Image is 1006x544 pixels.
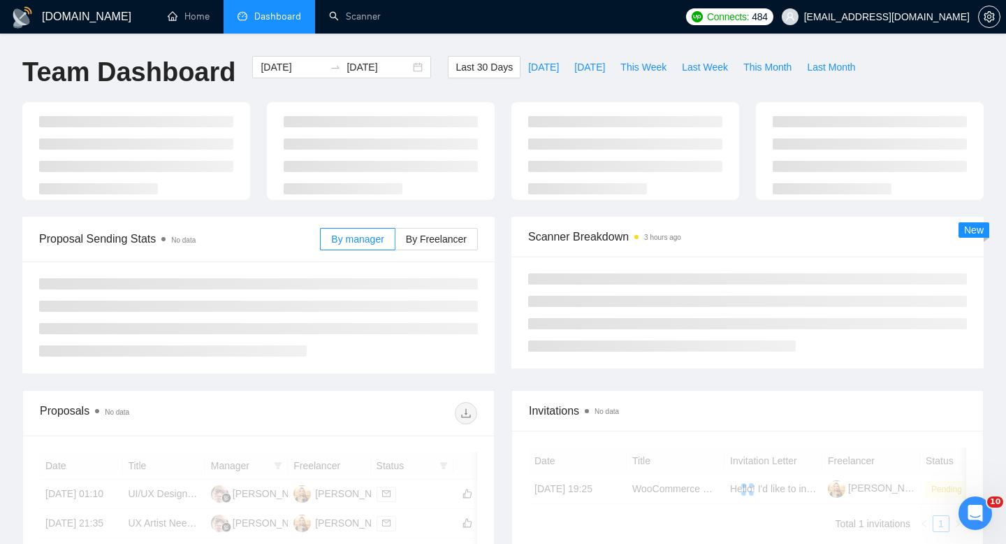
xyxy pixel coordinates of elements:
span: Connects: [707,9,749,24]
button: This Week [613,56,674,78]
span: user [785,12,795,22]
span: [DATE] [528,59,559,75]
span: This Week [620,59,666,75]
span: Last 30 Days [455,59,513,75]
span: By manager [331,234,384,245]
button: [DATE] [567,56,613,78]
span: No data [595,408,619,415]
span: 484 [752,9,767,24]
span: Last Month [807,59,855,75]
button: Last Month [799,56,863,78]
span: Proposal Sending Stats [39,230,320,248]
iframe: Intercom live chat [958,496,992,530]
button: Last 30 Days [448,56,520,78]
div: Proposals [40,402,258,424]
span: Scanner Breakdown [528,228,967,245]
a: setting [978,11,1000,22]
span: 10 [987,496,1003,508]
span: New [964,224,984,236]
button: [DATE] [520,56,567,78]
span: No data [171,236,196,244]
span: to [330,62,341,73]
img: logo [11,6,34,29]
img: upwork-logo.png [692,11,703,22]
span: Last Week [682,59,728,75]
span: setting [979,11,1000,22]
span: swap-right [330,62,341,73]
span: This Month [743,59,792,75]
span: [DATE] [574,59,605,75]
a: searchScanner [329,10,381,22]
a: homeHome [168,10,210,22]
span: Invitations [529,402,966,420]
span: dashboard [238,11,247,21]
button: setting [978,6,1000,28]
button: This Month [736,56,799,78]
span: By Freelancer [406,234,467,245]
span: Dashboard [254,10,301,22]
span: No data [105,408,129,416]
button: Last Week [674,56,736,78]
input: Start date [261,59,324,75]
h1: Team Dashboard [22,56,235,89]
input: End date [347,59,410,75]
time: 3 hours ago [644,234,681,241]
